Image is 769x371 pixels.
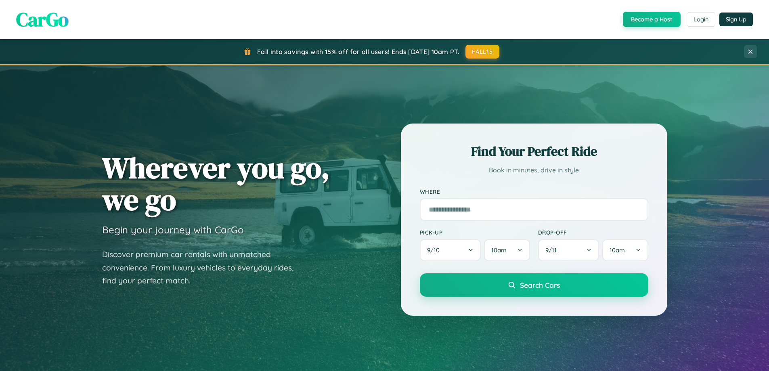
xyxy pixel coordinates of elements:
[719,13,753,26] button: Sign Up
[520,281,560,289] span: Search Cars
[102,224,244,236] h3: Begin your journey with CarGo
[610,246,625,254] span: 10am
[484,239,530,261] button: 10am
[538,239,599,261] button: 9/11
[465,45,499,59] button: FALL15
[545,246,561,254] span: 9 / 11
[420,239,481,261] button: 9/10
[102,152,330,216] h1: Wherever you go, we go
[538,229,648,236] label: Drop-off
[420,143,648,160] h2: Find Your Perfect Ride
[491,246,507,254] span: 10am
[420,188,648,195] label: Where
[427,246,444,254] span: 9 / 10
[623,12,681,27] button: Become a Host
[102,248,304,287] p: Discover premium car rentals with unmatched convenience. From luxury vehicles to everyday rides, ...
[420,229,530,236] label: Pick-up
[16,6,69,33] span: CarGo
[420,273,648,297] button: Search Cars
[420,164,648,176] p: Book in minutes, drive in style
[257,48,459,56] span: Fall into savings with 15% off for all users! Ends [DATE] 10am PT.
[602,239,648,261] button: 10am
[687,12,715,27] button: Login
